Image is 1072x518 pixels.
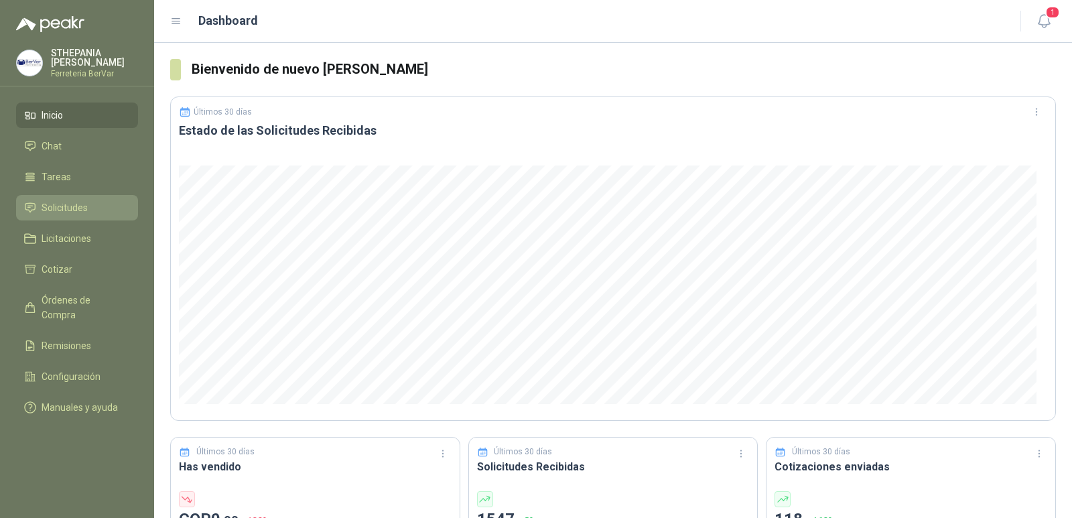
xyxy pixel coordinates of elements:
[16,364,138,389] a: Configuración
[42,262,72,277] span: Cotizar
[1032,9,1056,34] button: 1
[16,195,138,220] a: Solicitudes
[17,50,42,76] img: Company Logo
[42,231,91,246] span: Licitaciones
[494,446,552,458] p: Últimos 30 días
[16,103,138,128] a: Inicio
[179,458,452,475] h3: Has vendido
[42,369,100,384] span: Configuración
[1045,6,1060,19] span: 1
[16,133,138,159] a: Chat
[198,11,258,30] h1: Dashboard
[792,446,850,458] p: Últimos 30 días
[51,48,138,67] p: STHEPANIA [PERSON_NAME]
[775,458,1047,475] h3: Cotizaciones enviadas
[477,458,750,475] h3: Solicitudes Recibidas
[51,70,138,78] p: Ferreteria BerVar
[196,446,255,458] p: Últimos 30 días
[16,395,138,420] a: Manuales y ayuda
[16,287,138,328] a: Órdenes de Compra
[16,16,84,32] img: Logo peakr
[42,293,125,322] span: Órdenes de Compra
[179,123,1047,139] h3: Estado de las Solicitudes Recibidas
[194,107,252,117] p: Últimos 30 días
[42,338,91,353] span: Remisiones
[42,139,62,153] span: Chat
[16,226,138,251] a: Licitaciones
[16,333,138,359] a: Remisiones
[192,59,1056,80] h3: Bienvenido de nuevo [PERSON_NAME]
[16,164,138,190] a: Tareas
[42,170,71,184] span: Tareas
[16,257,138,282] a: Cotizar
[42,400,118,415] span: Manuales y ayuda
[42,108,63,123] span: Inicio
[42,200,88,215] span: Solicitudes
